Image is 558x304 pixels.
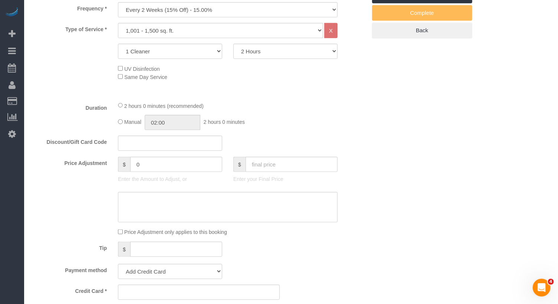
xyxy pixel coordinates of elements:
img: Automaid Logo [4,7,19,18]
label: Tip [26,242,112,252]
label: Duration [26,102,112,112]
span: Manual [124,119,141,125]
label: Frequency * [26,2,112,12]
input: final price [246,157,338,172]
span: $ [233,157,246,172]
label: Type of Service * [26,23,112,33]
span: Same Day Service [124,74,167,80]
a: Back [372,23,472,38]
label: Payment method [26,264,112,274]
p: Enter the Amount to Adjust, or [118,175,222,183]
p: Enter your Final Price [233,175,338,183]
span: Price Adjustment only applies to this booking [124,229,227,235]
span: 2 hours 0 minutes [204,119,245,125]
span: 2 hours 0 minutes (recommended) [124,103,204,109]
label: Discount/Gift Card Code [26,136,112,146]
span: $ [118,157,130,172]
iframe: Intercom live chat [533,279,551,297]
iframe: Secure card payment input frame [124,289,273,296]
span: $ [118,242,130,257]
label: Credit Card * [26,285,112,295]
span: 4 [548,279,554,285]
span: UV Disinfection [124,66,160,72]
label: Price Adjustment [26,157,112,167]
